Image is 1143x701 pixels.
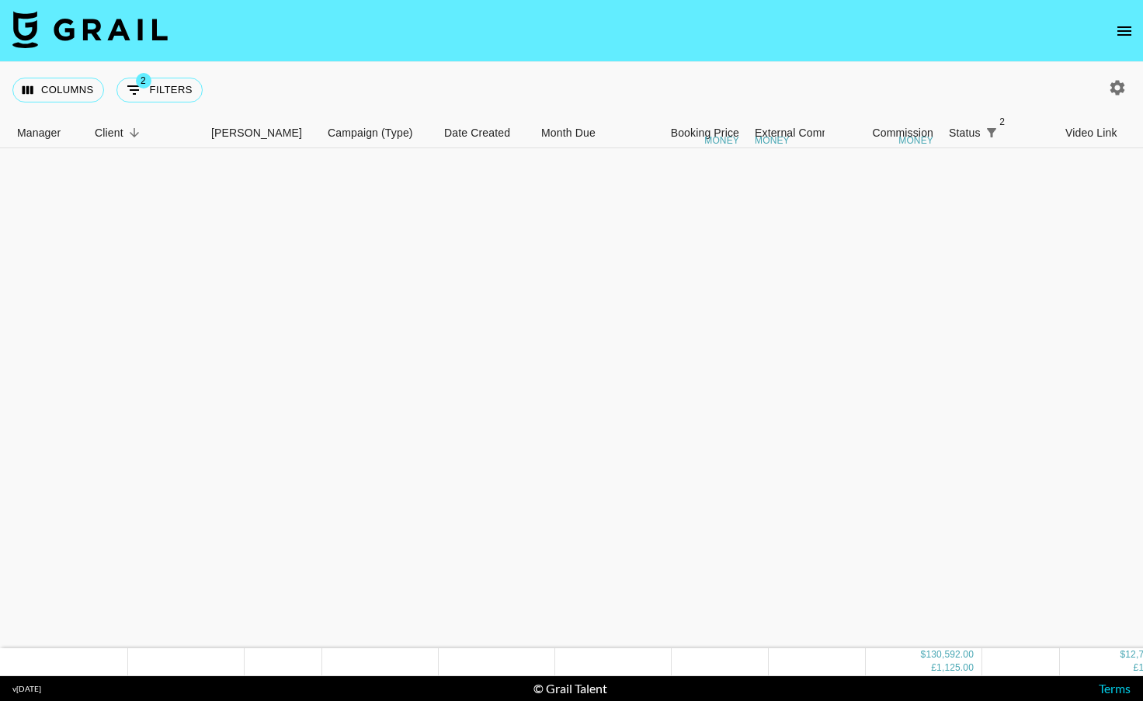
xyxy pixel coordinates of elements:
[949,118,981,148] div: Status
[444,118,510,148] div: Date Created
[95,118,123,148] div: Client
[17,118,61,148] div: Manager
[872,118,933,148] div: Commission
[1109,16,1140,47] button: open drawer
[9,118,87,148] div: Manager
[328,118,413,148] div: Campaign (Type)
[87,118,203,148] div: Client
[981,122,1002,144] div: 2 active filters
[981,122,1002,144] button: Show filters
[704,136,739,145] div: money
[995,114,1010,130] span: 2
[921,649,926,662] div: $
[926,649,974,662] div: 130,592.00
[211,118,302,148] div: [PERSON_NAME]
[436,118,533,148] div: Date Created
[931,662,936,675] div: £
[1099,681,1131,696] a: Terms
[941,118,1058,148] div: Status
[541,118,596,148] div: Month Due
[116,78,203,102] button: Show filters
[1134,662,1139,675] div: £
[123,122,145,144] button: Sort
[12,684,41,694] div: v [DATE]
[136,73,151,88] span: 2
[320,118,436,148] div: Campaign (Type)
[1120,649,1125,662] div: $
[203,118,320,148] div: Booker
[755,136,790,145] div: money
[12,11,168,48] img: Grail Talent
[533,118,631,148] div: Month Due
[1065,118,1117,148] div: Video Link
[12,78,104,102] button: Select columns
[755,118,860,148] div: External Commission
[936,662,974,675] div: 1,125.00
[898,136,933,145] div: money
[533,681,607,696] div: © Grail Talent
[1002,122,1024,144] button: Sort
[671,118,739,148] div: Booking Price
